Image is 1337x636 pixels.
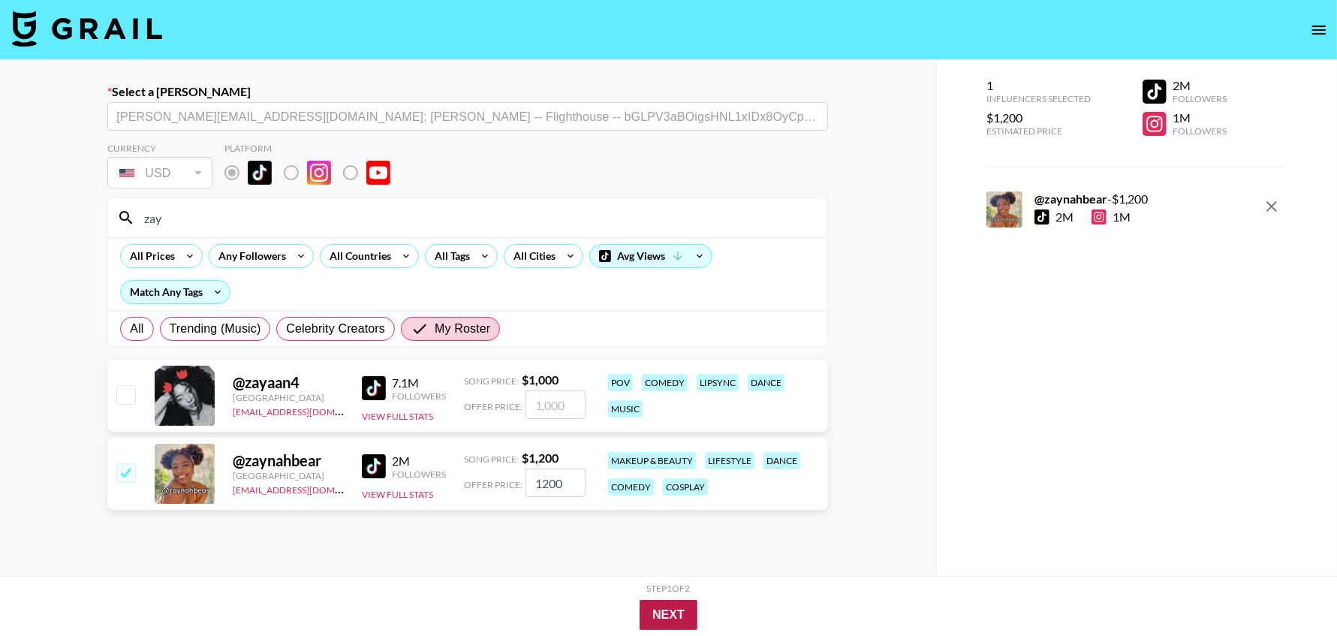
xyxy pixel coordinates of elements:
span: All [130,320,143,338]
strong: $ 1,200 [522,451,559,465]
span: Offer Price: [464,401,522,412]
a: [EMAIL_ADDRESS][DOMAIN_NAME] [233,403,384,417]
span: My Roster [435,320,490,338]
a: [EMAIL_ADDRESS][DOMAIN_NAME] [233,481,384,496]
div: 1 [986,78,1091,93]
button: open drawer [1304,15,1334,45]
div: Followers [392,390,446,402]
div: Avg Views [590,245,712,267]
span: Trending (Music) [170,320,261,338]
button: Next [640,600,697,630]
div: Followers [392,469,446,480]
div: pov [608,374,633,391]
div: Step 1 of 2 [647,583,691,594]
div: USD [110,160,209,186]
div: [GEOGRAPHIC_DATA] [233,470,344,481]
div: Estimated Price [986,125,1091,137]
div: Platform [224,143,402,154]
input: Search by User Name [135,206,818,230]
div: 2M [1173,78,1227,93]
div: lipsync [697,374,739,391]
input: 1,200 [525,469,586,497]
div: lifestyle [705,452,754,469]
button: View Full Stats [362,489,433,500]
div: Any Followers [209,245,289,267]
div: Followers [1173,93,1227,104]
strong: @ zaynahbear [1034,191,1107,206]
div: comedy [608,478,654,496]
div: 1M [1092,209,1131,225]
span: Offer Price: [464,479,522,490]
div: 2M [392,454,446,469]
div: All Countries [321,245,394,267]
div: makeup & beauty [608,452,696,469]
div: 7.1M [392,375,446,390]
div: Remove selected talent to change platforms [224,157,402,188]
img: TikTok [362,454,386,478]
div: dance [763,452,800,469]
div: All Cities [504,245,559,267]
button: remove [1257,191,1287,222]
span: Celebrity Creators [286,320,385,338]
input: 1,000 [525,390,586,419]
div: $1,200 [986,110,1091,125]
div: cosplay [663,478,708,496]
img: TikTok [248,161,272,185]
div: comedy [642,374,688,391]
img: Grail Talent [12,11,162,47]
label: Select a [PERSON_NAME] [107,84,828,99]
img: TikTok [362,376,386,400]
div: All Prices [121,245,178,267]
div: @ zaynahbear [233,451,344,470]
div: [GEOGRAPHIC_DATA] [233,392,344,403]
img: YouTube [366,161,390,185]
div: Influencers Selected [986,93,1091,104]
span: Song Price: [464,375,519,387]
div: - $ 1,200 [1034,191,1148,206]
div: music [608,400,643,417]
strong: $ 1,000 [522,372,559,387]
div: 2M [1055,209,1074,225]
div: Currency is locked to USD [107,154,212,191]
div: Followers [1173,125,1227,137]
div: @ zayaan4 [233,373,344,392]
div: Currency [107,143,212,154]
div: 1M [1173,110,1227,125]
span: Song Price: [464,454,519,465]
div: All Tags [426,245,473,267]
div: dance [748,374,784,391]
img: Instagram [307,161,331,185]
div: Match Any Tags [121,281,230,303]
button: View Full Stats [362,411,433,422]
